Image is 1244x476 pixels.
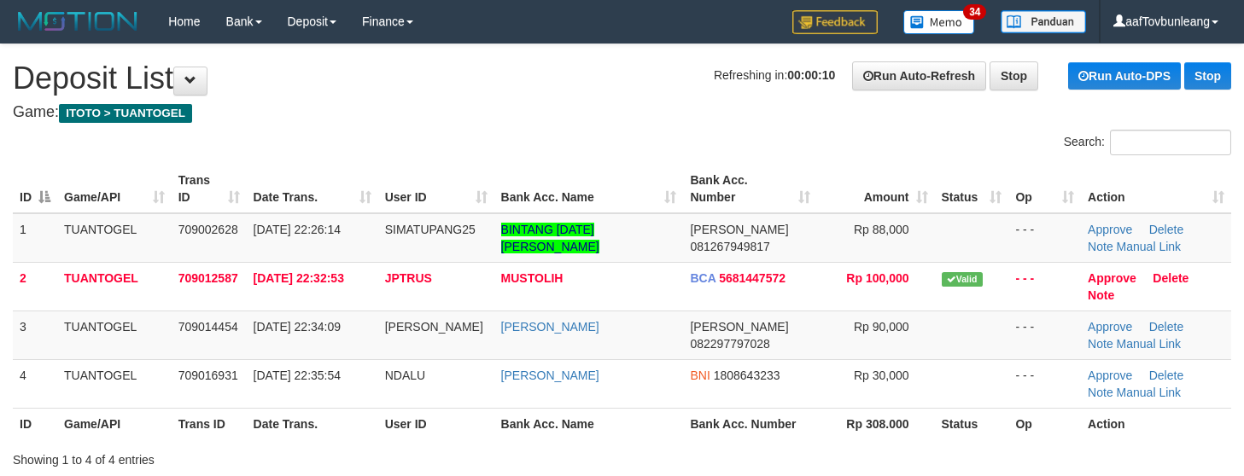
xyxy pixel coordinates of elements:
[385,223,476,236] span: SIMATUPANG25
[1068,62,1181,90] a: Run Auto-DPS
[792,10,878,34] img: Feedback.jpg
[254,271,344,285] span: [DATE] 22:32:53
[1081,165,1231,213] th: Action: activate to sort column ascending
[935,165,1009,213] th: Status: activate to sort column ascending
[494,408,684,439] th: Bank Acc. Name
[1149,320,1183,334] a: Delete
[385,369,425,382] span: NDALU
[1088,369,1132,382] a: Approve
[13,61,1231,96] h1: Deposit List
[1081,408,1231,439] th: Action
[990,61,1038,90] a: Stop
[854,369,909,382] span: Rp 30,000
[13,213,57,263] td: 1
[178,271,238,285] span: 709012587
[852,61,986,90] a: Run Auto-Refresh
[385,271,432,285] span: JPTRUS
[1001,10,1086,33] img: panduan.png
[57,213,172,263] td: TUANTOGEL
[1117,337,1182,351] a: Manual Link
[719,271,786,285] span: Copy 5681447572 to clipboard
[13,165,57,213] th: ID: activate to sort column descending
[13,311,57,359] td: 3
[817,165,934,213] th: Amount: activate to sort column ascending
[254,223,341,236] span: [DATE] 22:26:14
[59,104,192,123] span: ITOTO > TUANTOGEL
[501,369,599,382] a: [PERSON_NAME]
[935,408,1009,439] th: Status
[13,9,143,34] img: MOTION_logo.png
[942,272,983,287] span: Valid transaction
[247,408,378,439] th: Date Trans.
[787,68,835,82] strong: 00:00:10
[1149,223,1183,236] a: Delete
[254,320,341,334] span: [DATE] 22:34:09
[1184,62,1231,90] a: Stop
[494,165,684,213] th: Bank Acc. Name: activate to sort column ascending
[854,223,909,236] span: Rp 88,000
[1110,130,1231,155] input: Search:
[172,165,247,213] th: Trans ID: activate to sort column ascending
[690,369,710,382] span: BNI
[13,408,57,439] th: ID
[817,408,934,439] th: Rp 308.000
[13,104,1231,121] h4: Game:
[1088,223,1132,236] a: Approve
[1153,271,1189,285] a: Delete
[247,165,378,213] th: Date Trans.: activate to sort column ascending
[57,408,172,439] th: Game/API
[1117,240,1182,253] a: Manual Link
[1008,213,1081,263] td: - - -
[854,320,909,334] span: Rp 90,000
[378,408,494,439] th: User ID
[1008,408,1081,439] th: Op
[1008,311,1081,359] td: - - -
[1088,337,1113,351] a: Note
[690,320,788,334] span: [PERSON_NAME]
[714,68,835,82] span: Refreshing in:
[57,262,172,311] td: TUANTOGEL
[1088,240,1113,253] a: Note
[963,4,986,20] span: 34
[385,320,483,334] span: [PERSON_NAME]
[690,240,769,253] span: Copy 081267949817 to clipboard
[1149,369,1183,382] a: Delete
[254,369,341,382] span: [DATE] 22:35:54
[1088,288,1114,302] a: Note
[690,223,788,236] span: [PERSON_NAME]
[13,262,57,311] td: 2
[178,369,238,382] span: 709016931
[1008,165,1081,213] th: Op: activate to sort column ascending
[690,337,769,351] span: Copy 082297797028 to clipboard
[1008,359,1081,408] td: - - -
[501,271,564,285] a: MUSTOLIH
[57,359,172,408] td: TUANTOGEL
[178,320,238,334] span: 709014454
[1088,320,1132,334] a: Approve
[714,369,780,382] span: Copy 1808643233 to clipboard
[683,165,817,213] th: Bank Acc. Number: activate to sort column ascending
[1088,386,1113,399] a: Note
[1117,386,1182,399] a: Manual Link
[13,444,505,468] div: Showing 1 to 4 of 4 entries
[690,271,715,285] span: BCA
[683,408,817,439] th: Bank Acc. Number
[178,223,238,236] span: 709002628
[501,223,599,253] a: BINTANG [DATE] [PERSON_NAME]
[57,311,172,359] td: TUANTOGEL
[1008,262,1081,311] td: - - -
[1064,130,1231,155] label: Search:
[1088,271,1136,285] a: Approve
[903,10,975,34] img: Button%20Memo.svg
[846,271,908,285] span: Rp 100,000
[378,165,494,213] th: User ID: activate to sort column ascending
[57,165,172,213] th: Game/API: activate to sort column ascending
[13,359,57,408] td: 4
[501,320,599,334] a: [PERSON_NAME]
[172,408,247,439] th: Trans ID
